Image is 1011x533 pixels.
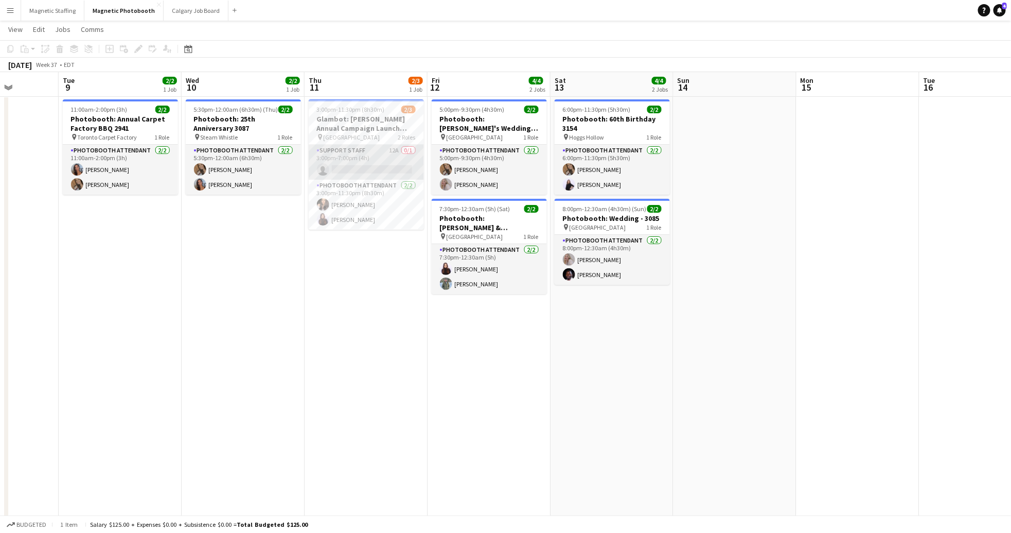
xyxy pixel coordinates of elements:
[570,133,605,141] span: Hoggs Hollow
[447,133,503,141] span: [GEOGRAPHIC_DATA]
[447,233,503,240] span: [GEOGRAPHIC_DATA]
[29,23,49,36] a: Edit
[994,4,1006,16] a: 4
[555,145,670,195] app-card-role: Photobooth Attendant2/26:00pm-11:30pm (5h30m)[PERSON_NAME][PERSON_NAME]
[529,85,545,93] div: 2 Jobs
[924,76,935,85] span: Tue
[33,25,45,34] span: Edit
[8,25,23,34] span: View
[278,106,293,113] span: 2/2
[430,81,440,93] span: 12
[524,133,539,141] span: 1 Role
[432,114,547,133] h3: Photobooth: [PERSON_NAME]'s Wedding - 2954
[8,60,32,70] div: [DATE]
[155,133,170,141] span: 1 Role
[432,145,547,195] app-card-role: Photobooth Attendant2/25:00pm-9:30pm (4h30m)[PERSON_NAME][PERSON_NAME]
[186,99,301,195] div: 5:30pm-12:00am (6h30m) (Thu)2/2Photobooth: 25th Anniversary 3087 Steam Whistle1 RolePhotobooth At...
[5,519,48,530] button: Budgeted
[307,81,322,93] span: 11
[555,114,670,133] h3: Photobooth: 60th Birthday 3154
[63,145,178,195] app-card-role: Photobooth Attendant2/211:00am-2:00pm (3h)[PERSON_NAME][PERSON_NAME]
[63,114,178,133] h3: Photobooth: Annual Carpet Factory BBQ 2941
[163,85,176,93] div: 1 Job
[678,76,690,85] span: Sun
[71,106,128,113] span: 11:00am-2:00pm (3h)
[84,1,164,21] button: Magnetic Photobooth
[81,25,104,34] span: Comms
[309,145,424,180] app-card-role: Support Staff12A0/13:00pm-7:00pm (4h)
[34,61,60,68] span: Week 37
[524,205,539,213] span: 2/2
[64,61,75,68] div: EDT
[440,106,505,113] span: 5:00pm-9:30pm (4h30m)
[237,521,308,528] span: Total Budgeted $125.00
[63,99,178,195] app-job-card: 11:00am-2:00pm (3h)2/2Photobooth: Annual Carpet Factory BBQ 2941 Toronto Carpet Factory1 RolePhot...
[555,76,566,85] span: Sat
[309,180,424,230] app-card-role: Photobooth Attendant2/23:00pm-11:30pm (8h30m)[PERSON_NAME][PERSON_NAME]
[922,81,935,93] span: 16
[1002,3,1007,9] span: 4
[63,76,75,85] span: Tue
[553,81,566,93] span: 13
[184,81,199,93] span: 10
[201,133,238,141] span: Steam Whistle
[186,76,199,85] span: Wed
[409,85,422,93] div: 1 Job
[51,23,75,36] a: Jobs
[555,214,670,223] h3: Photobooth: Wedding - 3085
[799,81,814,93] span: 15
[317,106,385,113] span: 3:00pm-11:30pm (8h30m)
[432,76,440,85] span: Fri
[524,233,539,240] span: 1 Role
[432,244,547,294] app-card-role: Photobooth Attendant2/27:30pm-12:30am (5h)[PERSON_NAME][PERSON_NAME]
[61,81,75,93] span: 9
[324,133,380,141] span: [GEOGRAPHIC_DATA]
[278,133,293,141] span: 1 Role
[16,521,46,528] span: Budgeted
[78,133,137,141] span: Toronto Carpet Factory
[432,199,547,294] app-job-card: 7:30pm-12:30am (5h) (Sat)2/2Photobooth: [PERSON_NAME] & [PERSON_NAME]'s Wedding - 3118 [GEOGRAPHI...
[801,76,814,85] span: Mon
[652,77,666,84] span: 4/4
[524,106,539,113] span: 2/2
[309,99,424,230] app-job-card: 3:00pm-11:30pm (8h30m)2/3Glambot: [PERSON_NAME] Annual Campaign Launch 3146 [GEOGRAPHIC_DATA]2 Ro...
[676,81,690,93] span: 14
[398,133,416,141] span: 2 Roles
[647,223,662,231] span: 1 Role
[647,205,662,213] span: 2/2
[286,77,300,84] span: 2/2
[4,23,27,36] a: View
[186,114,301,133] h3: Photobooth: 25th Anniversary 3087
[555,199,670,285] app-job-card: 8:00pm-12:30am (4h30m) (Sun)2/2Photobooth: Wedding - 3085 [GEOGRAPHIC_DATA]1 RolePhotobooth Atten...
[77,23,108,36] a: Comms
[563,106,631,113] span: 6:00pm-11:30pm (5h30m)
[529,77,543,84] span: 4/4
[21,1,84,21] button: Magnetic Staffing
[563,205,647,213] span: 8:00pm-12:30am (4h30m) (Sun)
[309,114,424,133] h3: Glambot: [PERSON_NAME] Annual Campaign Launch 3146
[163,77,177,84] span: 2/2
[194,106,278,113] span: 5:30pm-12:00am (6h30m) (Thu)
[164,1,228,21] button: Calgary Job Board
[570,223,626,231] span: [GEOGRAPHIC_DATA]
[57,521,81,528] span: 1 item
[309,76,322,85] span: Thu
[652,85,668,93] div: 2 Jobs
[555,99,670,195] app-job-card: 6:00pm-11:30pm (5h30m)2/2Photobooth: 60th Birthday 3154 Hoggs Hollow1 RolePhotobooth Attendant2/2...
[409,77,423,84] span: 2/3
[647,106,662,113] span: 2/2
[440,205,510,213] span: 7:30pm-12:30am (5h) (Sat)
[155,106,170,113] span: 2/2
[555,235,670,285] app-card-role: Photobooth Attendant2/28:00pm-12:30am (4h30m)[PERSON_NAME][PERSON_NAME]
[432,214,547,232] h3: Photobooth: [PERSON_NAME] & [PERSON_NAME]'s Wedding - 3118
[647,133,662,141] span: 1 Role
[55,25,70,34] span: Jobs
[90,521,308,528] div: Salary $125.00 + Expenses $0.00 + Subsistence $0.00 =
[432,99,547,195] app-job-card: 5:00pm-9:30pm (4h30m)2/2Photobooth: [PERSON_NAME]'s Wedding - 2954 [GEOGRAPHIC_DATA]1 RolePhotobo...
